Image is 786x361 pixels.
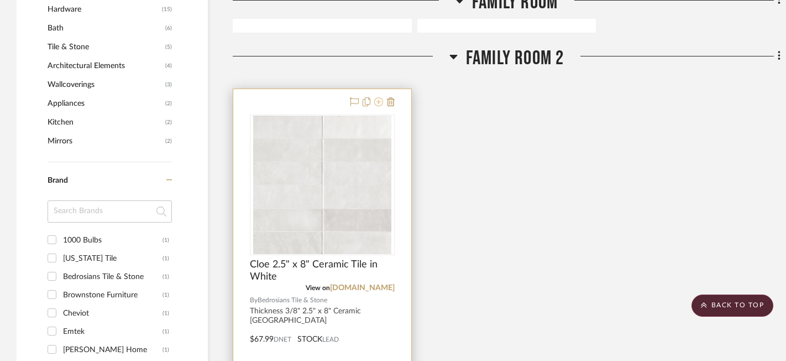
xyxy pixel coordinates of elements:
[48,19,163,38] span: Bath
[163,323,169,341] div: (1)
[63,286,163,304] div: Brownstone Furniture
[250,295,258,306] span: By
[330,284,395,292] a: [DOMAIN_NAME]
[63,341,163,359] div: [PERSON_NAME] Home
[163,250,169,267] div: (1)
[48,56,163,75] span: Architectural Elements
[165,19,172,37] span: (6)
[48,132,163,151] span: Mirrors
[63,323,163,341] div: Emtek
[163,231,169,249] div: (1)
[48,38,163,56] span: Tile & Stone
[165,76,172,94] span: (3)
[163,305,169,322] div: (1)
[63,268,163,286] div: Bedrosians Tile & Stone
[48,75,163,94] span: Wallcoverings
[48,113,163,132] span: Kitchen
[48,200,172,223] input: Search Brands
[48,94,163,113] span: Appliances
[253,116,391,254] img: Cloe 2.5" x 8" Ceramic Tile in White
[165,38,172,56] span: (5)
[48,177,68,184] span: Brand
[466,47,564,70] span: Family Room 2
[162,1,172,18] span: (15)
[63,305,163,322] div: Cheviot
[163,341,169,359] div: (1)
[250,115,394,255] div: 0
[165,114,172,131] span: (2)
[258,295,327,306] span: Bedrosians Tile & Stone
[306,285,330,291] span: View on
[165,132,172,150] span: (2)
[250,259,395,283] span: Cloe 2.5" x 8" Ceramic Tile in White
[165,57,172,75] span: (4)
[165,95,172,112] span: (2)
[163,268,169,286] div: (1)
[63,231,163,249] div: 1000 Bulbs
[63,250,163,267] div: [US_STATE] Tile
[163,286,169,304] div: (1)
[691,295,773,317] scroll-to-top-button: BACK TO TOP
